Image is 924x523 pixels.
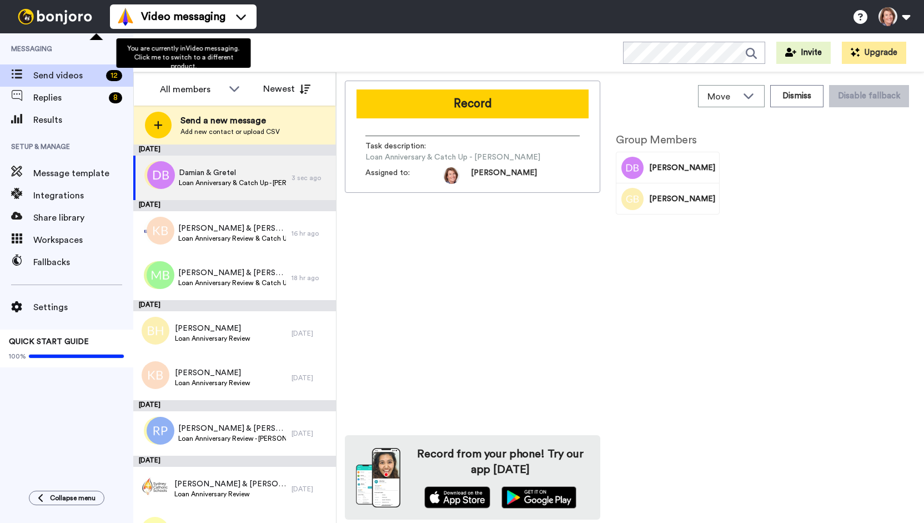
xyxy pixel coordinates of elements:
span: Assigned to: [365,167,443,184]
span: Results [33,113,133,127]
div: [DATE] [133,400,336,411]
span: [PERSON_NAME] [649,193,715,205]
span: Send videos [33,69,102,82]
h4: Record from your phone! Try our app [DATE] [411,446,589,477]
span: Workspaces [33,233,133,247]
span: Loan Anniversary & Catch Up - [PERSON_NAME] [179,178,286,187]
img: 34dbcd59-1b51-42d8-961e-bc9b83b6fdca.jpg [141,472,169,500]
span: Loan Anniversary Review [174,490,286,499]
img: playstore [501,486,576,509]
span: [PERSON_NAME] [649,162,715,173]
span: [PERSON_NAME] & [PERSON_NAME] [178,267,286,278]
img: sb.png [144,261,172,289]
div: [DATE] [133,300,336,311]
span: Fallbacks [33,256,133,269]
span: [PERSON_NAME] & [PERSON_NAME] [178,223,286,234]
img: vm-color.svg [117,8,134,26]
span: Loan Anniversary Review & Catch Up - [PERSON_NAME] [178,234,286,243]
div: All members [160,83,223,96]
img: rp.png [147,417,174,445]
div: [DATE] [292,373,330,382]
div: [DATE] [133,456,336,467]
div: 18 hr ago [292,273,330,282]
span: Message template [33,167,133,180]
button: Disable fallback [829,85,909,107]
div: [DATE] [292,329,330,338]
span: Collapse menu [50,494,96,502]
span: [PERSON_NAME] [471,167,537,184]
img: kb.png [147,217,174,245]
img: bj-logo-header-white.svg [13,9,97,24]
span: Send a new message [180,114,280,127]
div: 12 [106,70,122,81]
span: Settings [33,301,133,314]
span: Loan Anniversary Review - [PERSON_NAME] & [PERSON_NAME] [178,434,286,443]
span: Share library [33,211,133,225]
span: Loan Anniversary Review [175,378,250,387]
img: a9f4b73e-b3c7-4288-814a-a3539c21c4c8.png [144,217,172,245]
span: [PERSON_NAME] [175,323,250,334]
button: Record [356,89,589,118]
img: Image of Damian Butler [621,157,644,179]
div: [DATE] [292,485,330,494]
button: Dismiss [770,85,823,107]
img: Image of Gretel Butler [621,188,644,210]
div: [DATE] [133,145,336,156]
img: gb.png [144,161,172,189]
span: Add new contact or upload CSV [180,127,280,136]
img: download [356,448,400,508]
span: [PERSON_NAME] [175,367,250,378]
span: Loan Anniversary Review [175,334,250,343]
div: 16 hr ago [292,229,330,238]
span: Loan Anniversary & Catch Up - [PERSON_NAME] [365,152,540,163]
div: 8 [109,92,122,103]
button: Invite [776,42,831,64]
img: db.png [147,161,175,189]
span: Damian & Gretel [179,167,286,178]
span: Video messaging [141,9,225,24]
button: Upgrade [842,42,906,64]
span: [PERSON_NAME] & [PERSON_NAME] [178,423,286,434]
div: [DATE] [133,200,336,211]
span: Move [707,90,737,103]
img: 621c16c7-a60b-48f8-b0b5-f158d0b0809f-1759891800.jpg [443,167,460,184]
img: kb.png [142,361,169,389]
span: Task description : [365,141,443,152]
span: Replies [33,91,104,104]
span: [PERSON_NAME] & [PERSON_NAME] [174,479,286,490]
img: bh.png [142,317,169,345]
span: You are currently in Video messaging . Click me to switch to a different product. [127,45,239,69]
button: Newest [255,78,319,100]
span: 100% [9,352,26,361]
h2: Group Members [616,134,720,146]
div: 3 sec ago [292,173,330,182]
img: gh.png [144,417,172,445]
span: Loan Anniversary Review & Catch Up - [PERSON_NAME] [178,278,286,287]
img: appstore [424,486,490,509]
button: Collapse menu [29,491,104,505]
span: Integrations [33,189,133,202]
div: [DATE] [292,429,330,438]
img: mb.png [147,261,174,289]
span: QUICK START GUIDE [9,338,89,346]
